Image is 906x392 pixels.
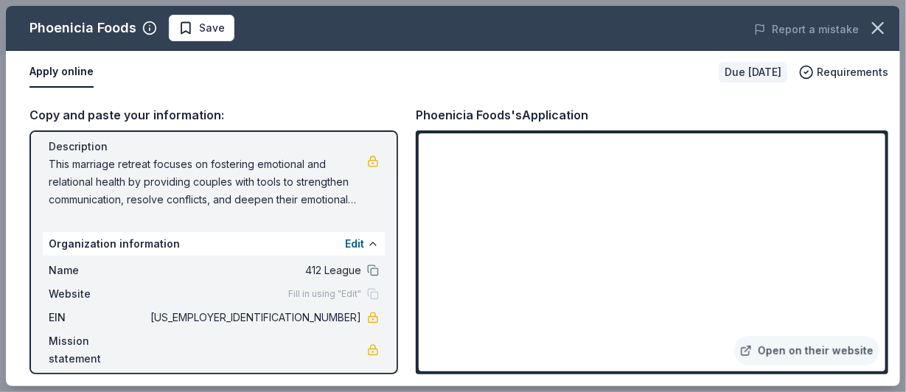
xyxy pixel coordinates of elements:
span: This marriage retreat focuses on fostering emotional and relational health by providing couples w... [49,155,367,209]
span: Name [49,262,147,279]
button: Edit [345,235,364,253]
span: [US_EMPLOYER_IDENTIFICATION_NUMBER] [147,309,361,326]
span: Requirements [817,63,888,81]
div: Description [49,138,379,155]
div: Due [DATE] [719,62,787,83]
div: Phoenicia Foods's Application [416,105,588,125]
span: 412 League [147,262,361,279]
button: Requirements [799,63,888,81]
button: Apply online [29,57,94,88]
a: Open on their website [734,336,879,365]
div: Organization information [43,232,385,256]
div: Phoenicia Foods [29,16,136,40]
span: Website [49,285,147,303]
span: EIN [49,309,147,326]
button: Save [169,15,234,41]
div: Copy and paste your information: [29,105,398,125]
span: Save [199,19,225,37]
span: Fill in using "Edit" [288,288,361,300]
span: Mission statement [49,332,147,368]
button: Report a mistake [754,21,859,38]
